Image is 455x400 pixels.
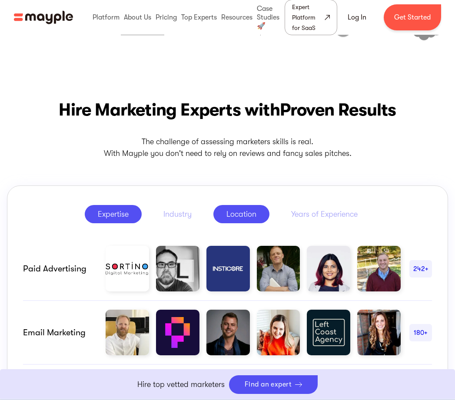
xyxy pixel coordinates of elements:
p: The challenge of assessing marketers skills is real. With Mayple you don't need to rely on review... [7,136,448,159]
span: Proven Results [280,100,396,120]
a: home [14,9,73,26]
img: Mayple logo [14,9,73,26]
a: Log In [337,7,377,28]
div: Expert Platform for SaaS [292,2,323,33]
div: Top Experts [179,3,219,31]
div: 180+ [409,327,432,338]
div: 242+ [409,264,432,274]
div: Platform [90,3,122,31]
div: Location [226,209,256,219]
div: Resources [219,3,255,31]
div: Paid advertising [23,264,97,274]
h2: Hire Marketing Experts with [7,98,448,122]
div: Years of Experience [291,209,358,219]
a: Get Started [384,4,441,30]
div: email marketing [23,327,97,338]
div: Expertise [98,209,129,219]
div: About Us [122,3,153,31]
div: Industry [163,209,192,219]
div: Pricing [153,3,179,31]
